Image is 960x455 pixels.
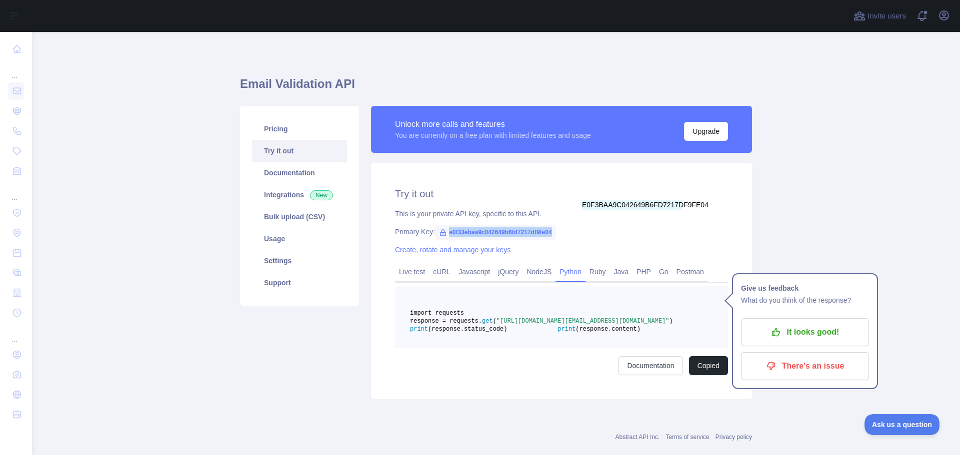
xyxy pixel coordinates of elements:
div: Primary Key: [395,227,728,237]
span: get [482,318,493,325]
a: PHP [632,264,655,280]
span: (response.content) [575,326,640,333]
div: ... [8,182,24,202]
button: Invite users [851,8,908,24]
span: New [310,190,333,200]
p: What do you think of the response? [741,294,869,306]
h1: Give us feedback [741,282,869,294]
iframe: Toggle Customer Support [864,414,940,435]
a: Python [555,264,585,280]
a: Settings [252,250,347,272]
button: Upgrade [684,122,728,141]
a: Documentation [618,356,682,375]
div: This is your private API key, specific to this API. [395,209,728,219]
a: Integrations New [252,184,347,206]
span: (response.status_code) [428,326,507,333]
span: response = requests. [410,318,482,325]
span: ( [493,318,496,325]
a: cURL [429,264,454,280]
div: You are currently on a free plan with limited features and usage [395,130,591,140]
span: ) [669,318,673,325]
div: ... [8,324,24,344]
h1: Email Validation API [240,76,752,100]
a: Live test [395,264,429,280]
a: Documentation [252,162,347,184]
a: Postman [672,264,708,280]
a: Javascript [454,264,494,280]
a: Pricing [252,118,347,140]
a: Create, rotate and manage your keys [395,246,510,254]
div: Unlock more calls and features [395,118,591,130]
span: "[URL][DOMAIN_NAME][EMAIL_ADDRESS][DOMAIN_NAME]" [496,318,669,325]
span: print [557,326,575,333]
a: Ruby [585,264,610,280]
a: Terms of service [665,434,709,441]
button: There's an issue [741,352,869,380]
a: Java [610,264,633,280]
button: It looks good! [741,318,869,346]
button: Copied [689,356,728,375]
a: Privacy policy [715,434,752,441]
a: Go [655,264,672,280]
a: Try it out [252,140,347,162]
span: e0f33ebaa9c042649b6fd7217df9fe04 [435,225,555,240]
h2: Try it out [395,187,728,201]
a: Support [252,272,347,294]
a: Abstract API Inc. [615,434,660,441]
span: Invite users [867,10,906,22]
span: import requests [410,310,464,317]
a: NodeJS [522,264,555,280]
div: ... [8,60,24,80]
p: It looks good! [748,324,861,341]
p: There's an issue [748,358,861,375]
a: Usage [252,228,347,250]
a: jQuery [494,264,522,280]
a: Bulk upload (CSV) [252,206,347,228]
span: print [410,326,428,333]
